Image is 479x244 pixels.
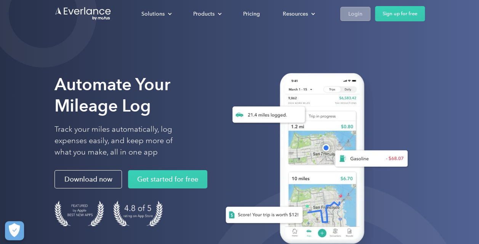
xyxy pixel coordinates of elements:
[186,7,228,21] div: Products
[243,9,260,19] div: Pricing
[54,6,112,21] a: Go to homepage
[283,9,308,19] div: Resources
[54,201,104,226] img: Badge for Featured by Apple Best New Apps
[235,7,268,21] a: Pricing
[275,7,321,21] div: Resources
[193,9,215,19] div: Products
[54,124,191,158] p: Track your miles automatically, log expenses easily, and keep more of what you make, all in one app
[113,201,163,226] img: 4.9 out of 5 stars on the app store
[141,9,165,19] div: Solutions
[134,7,178,21] div: Solutions
[5,221,24,240] button: Cookies Settings
[128,170,207,188] a: Get started for free
[54,74,170,116] strong: Automate Your Mileage Log
[375,6,425,21] a: Sign up for free
[348,9,362,19] div: Login
[340,7,370,21] a: Login
[54,170,122,188] a: Download now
